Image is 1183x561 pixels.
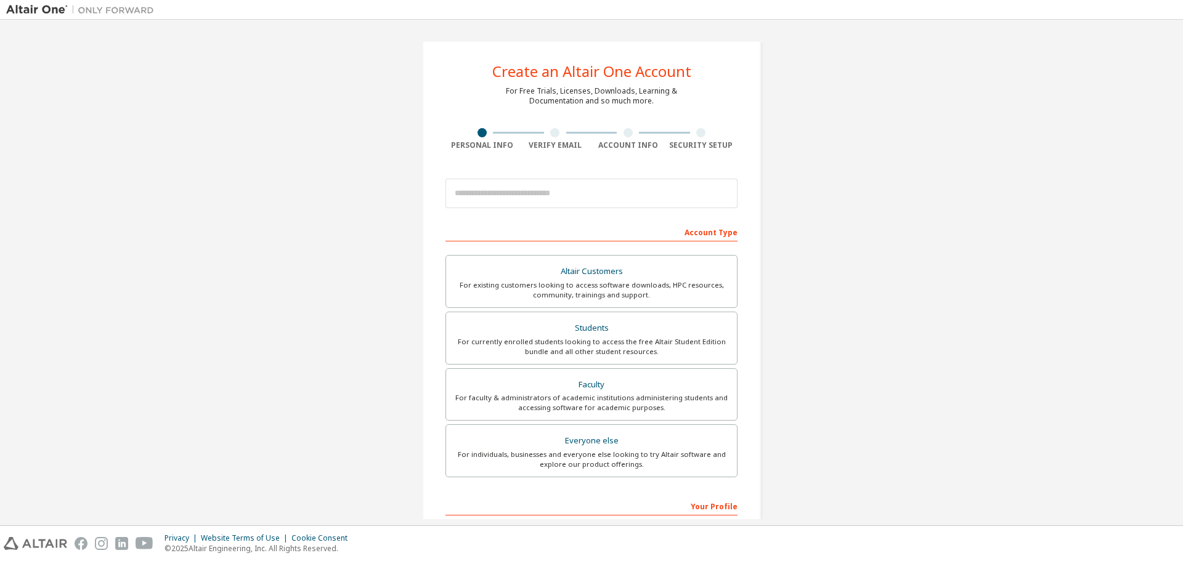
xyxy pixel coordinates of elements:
p: © 2025 Altair Engineering, Inc. All Rights Reserved. [165,543,355,554]
img: facebook.svg [75,537,87,550]
div: Everyone else [453,432,730,450]
div: Create an Altair One Account [492,64,691,79]
div: Website Terms of Use [201,533,291,543]
div: For individuals, businesses and everyone else looking to try Altair software and explore our prod... [453,450,730,469]
div: Personal Info [445,140,519,150]
div: For faculty & administrators of academic institutions administering students and accessing softwa... [453,393,730,413]
div: Faculty [453,376,730,394]
div: For existing customers looking to access software downloads, HPC resources, community, trainings ... [453,280,730,300]
div: Altair Customers [453,263,730,280]
div: Account Info [591,140,665,150]
img: linkedin.svg [115,537,128,550]
div: Your Profile [445,496,738,515]
div: For Free Trials, Licenses, Downloads, Learning & Documentation and so much more. [506,86,677,106]
img: altair_logo.svg [4,537,67,550]
div: Privacy [165,533,201,543]
div: Verify Email [519,140,592,150]
img: instagram.svg [95,537,108,550]
div: For currently enrolled students looking to access the free Altair Student Edition bundle and all ... [453,337,730,357]
img: youtube.svg [136,537,153,550]
div: Security Setup [665,140,738,150]
div: Account Type [445,222,738,241]
div: Cookie Consent [291,533,355,543]
div: Students [453,320,730,337]
img: Altair One [6,4,160,16]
